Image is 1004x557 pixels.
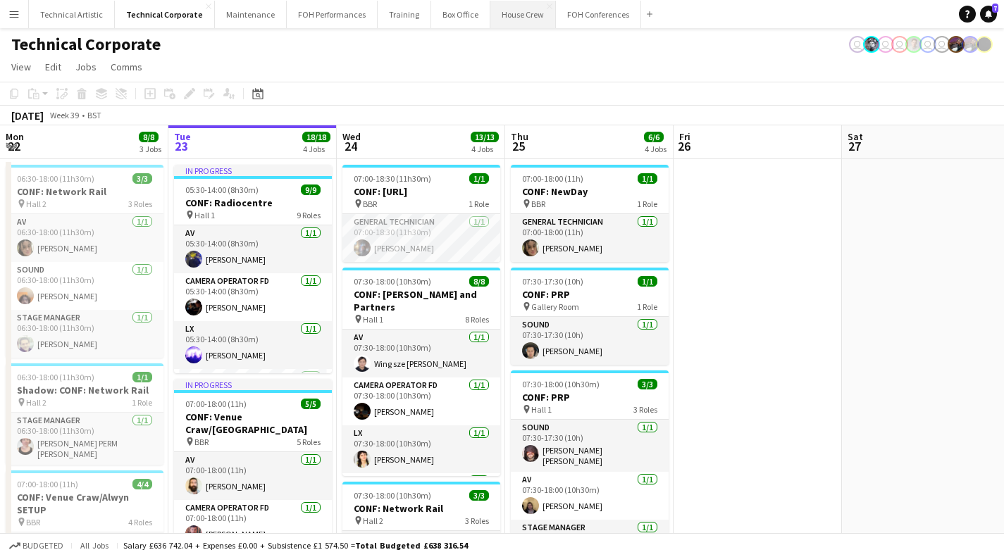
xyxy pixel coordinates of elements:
app-card-role: AV1/107:00-18:00 (11h)[PERSON_NAME] [174,452,332,500]
div: 07:00-18:30 (11h30m)1/1CONF: [URL] BBR1 RoleGeneral Technician1/107:00-18:30 (11h30m)[PERSON_NAME] [342,165,500,262]
span: Edit [45,61,61,73]
app-job-card: 06:30-18:00 (11h30m)1/1Shadow: CONF: Network Rail Hall 21 RoleStage Manager1/106:30-18:00 (11h30m... [6,363,163,465]
span: Jobs [75,61,97,73]
span: 06:30-18:00 (11h30m) [17,173,94,184]
app-job-card: In progress05:30-14:00 (8h30m)9/9CONF: Radiocentre Hall 19 RolesAV1/105:30-14:00 (8h30m)[PERSON_N... [174,165,332,373]
span: 3 Roles [128,199,152,209]
app-job-card: 07:00-18:00 (11h)1/1CONF: NewDay BBR1 RoleGeneral Technician1/107:00-18:00 (11h)[PERSON_NAME] [511,165,669,262]
span: 25 [509,138,528,154]
app-card-role: Camera Operator FD1/107:30-18:00 (10h30m)[PERSON_NAME] [342,377,500,425]
h3: CONF: Venue Craw/Alwyn SETUP [6,491,163,516]
span: 07:00-18:00 (11h) [522,173,583,184]
span: 26 [677,138,690,154]
span: 4 Roles [128,517,152,527]
a: 7 [980,6,997,23]
span: BBR [531,199,545,209]
app-card-role: Sound1/106:30-18:00 (11h30m)[PERSON_NAME] [6,262,163,310]
span: Total Budgeted £638 316.54 [355,540,468,551]
span: Budgeted [23,541,63,551]
span: 8 Roles [465,314,489,325]
app-card-role: Camera Operator FD1/107:00-18:00 (11h)[PERSON_NAME] [174,500,332,548]
span: Sat [848,130,863,143]
h3: CONF: Venue Craw/[GEOGRAPHIC_DATA] [174,411,332,436]
h3: CONF: PRP [511,288,669,301]
span: 07:30-18:00 (10h30m) [354,490,431,501]
app-card-role: LX1/107:30-18:00 (10h30m)[PERSON_NAME] [342,425,500,473]
span: 1/1 [469,173,489,184]
app-user-avatar: Zubair PERM Dhalla [962,36,979,53]
app-card-role: Stage Manager1/106:30-18:00 (11h30m)[PERSON_NAME] [6,310,163,358]
div: In progress [174,379,332,390]
div: 06:30-18:00 (11h30m)3/3CONF: Network Rail Hall 23 RolesAV1/106:30-18:00 (11h30m)[PERSON_NAME]Soun... [6,165,163,358]
span: BBR [26,517,40,527]
span: Mon [6,130,24,143]
h3: Shadow: CONF: Network Rail [6,384,163,396]
a: Edit [39,58,67,76]
h3: CONF: NewDay [511,185,669,198]
h3: CONF: Radiocentre [174,196,332,209]
span: Fri [679,130,690,143]
app-user-avatar: Tom PERM Jeyes [905,36,922,53]
h3: CONF: Network Rail [342,502,500,515]
span: 3/3 [638,379,657,389]
span: BBR [363,199,377,209]
app-card-role: AV1/105:30-14:00 (8h30m)[PERSON_NAME] [174,225,332,273]
app-user-avatar: Krisztian PERM Vass [863,36,880,53]
span: 07:30-17:30 (10h) [522,276,583,287]
app-card-role: Recording Engineer FD1/1 [342,473,500,521]
span: 22 [4,138,24,154]
button: Technical Artistic [29,1,115,28]
app-job-card: 07:30-18:00 (10h30m)8/8CONF: [PERSON_NAME] and Partners Hall 18 RolesAV1/107:30-18:00 (10h30m)Win... [342,268,500,476]
span: 1/1 [638,276,657,287]
span: View [11,61,31,73]
span: 24 [340,138,361,154]
app-card-role: Mic Dresser1/1 [174,369,332,417]
app-user-avatar: Vaida Pikzirne [877,36,894,53]
app-card-role: AV1/107:30-18:00 (10h30m)Wing sze [PERSON_NAME] [342,330,500,377]
a: Jobs [70,58,102,76]
div: 3 Jobs [140,144,161,154]
app-user-avatar: Zubair PERM Dhalla [948,36,965,53]
h3: CONF: PRP [511,391,669,403]
div: 4 Jobs [303,144,330,154]
span: Thu [511,130,528,143]
span: 1 Role [637,199,657,209]
span: Hall 2 [26,199,47,209]
span: All jobs [78,540,111,551]
span: 18/18 [302,132,330,142]
button: Maintenance [215,1,287,28]
div: [DATE] [11,108,44,123]
button: Technical Corporate [115,1,215,28]
app-card-role: Camera Operator FD1/105:30-14:00 (8h30m)[PERSON_NAME] [174,273,332,321]
button: House Crew [490,1,556,28]
button: Box Office [431,1,490,28]
span: 7 [992,4,998,13]
span: 3/3 [132,173,152,184]
span: 05:30-14:00 (8h30m) [185,184,259,195]
span: Wed [342,130,361,143]
div: 4 Jobs [471,144,498,154]
span: 1 Role [132,397,152,408]
span: 1 Role [469,199,489,209]
span: 9 Roles [297,210,321,220]
span: 8/8 [139,132,159,142]
app-card-role: Stage Manager1/106:30-18:00 (11h30m)[PERSON_NAME] PERM [PERSON_NAME] [6,413,163,465]
span: Comms [111,61,142,73]
span: 13/13 [471,132,499,142]
span: 3/3 [469,490,489,501]
span: 4/4 [132,479,152,489]
span: Tue [174,130,191,143]
app-card-role: AV1/106:30-18:00 (11h30m)[PERSON_NAME] [6,214,163,262]
app-job-card: 07:30-17:30 (10h)1/1CONF: PRP Gallery Room1 RoleSound1/107:30-17:30 (10h)[PERSON_NAME] [511,268,669,365]
a: View [6,58,37,76]
span: 06:30-18:00 (11h30m) [17,372,94,382]
button: Training [378,1,431,28]
button: FOH Performances [287,1,378,28]
app-card-role: LX1/105:30-14:00 (8h30m)[PERSON_NAME] [174,321,332,369]
h3: CONF: Network Rail [6,185,163,198]
span: 07:30-18:00 (10h30m) [354,276,431,287]
span: 07:00-18:00 (11h) [17,479,78,489]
